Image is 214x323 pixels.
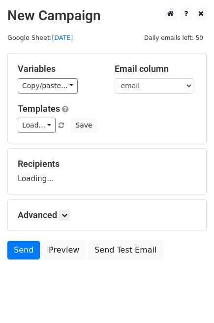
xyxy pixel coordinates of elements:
[88,241,163,259] a: Send Test Email
[18,78,78,94] a: Copy/paste...
[7,241,40,259] a: Send
[18,64,100,74] h5: Variables
[115,64,197,74] h5: Email column
[141,34,207,41] a: Daily emails left: 50
[71,118,96,133] button: Save
[18,118,56,133] a: Load...
[18,103,60,114] a: Templates
[7,34,73,41] small: Google Sheet:
[141,32,207,43] span: Daily emails left: 50
[42,241,86,259] a: Preview
[18,159,196,169] h5: Recipients
[7,7,207,24] h2: New Campaign
[52,34,73,41] a: [DATE]
[18,159,196,184] div: Loading...
[18,210,196,221] h5: Advanced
